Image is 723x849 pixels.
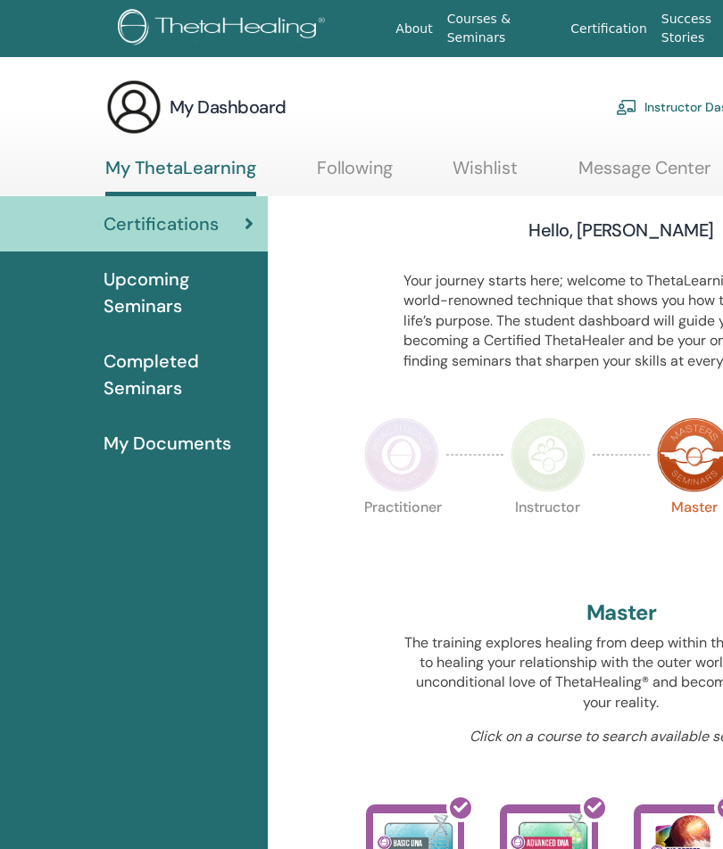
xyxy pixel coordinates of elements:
span: Upcoming Seminars [104,266,253,319]
a: Message Center [578,157,711,192]
span: Certifications [104,210,219,237]
p: Practitioner [364,500,439,575]
a: Following [317,157,393,192]
a: Certification [563,12,653,45]
span: My Documents [104,430,231,457]
img: Practitioner [364,417,439,492]
a: About [388,12,439,45]
img: generic-user-icon.jpg [105,78,162,136]
span: Completed Seminars [104,348,253,401]
img: logo.png [118,9,331,49]
h3: Hello, [PERSON_NAME] [528,218,713,243]
a: Wishlist [453,157,518,192]
h3: My Dashboard [170,95,287,120]
img: chalkboard-teacher.svg [616,99,637,115]
h2: Master [586,600,656,626]
a: Courses & Seminars [440,3,564,54]
p: Instructor [511,500,586,575]
a: My ThetaLearning [105,157,256,196]
img: Instructor [511,417,586,492]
